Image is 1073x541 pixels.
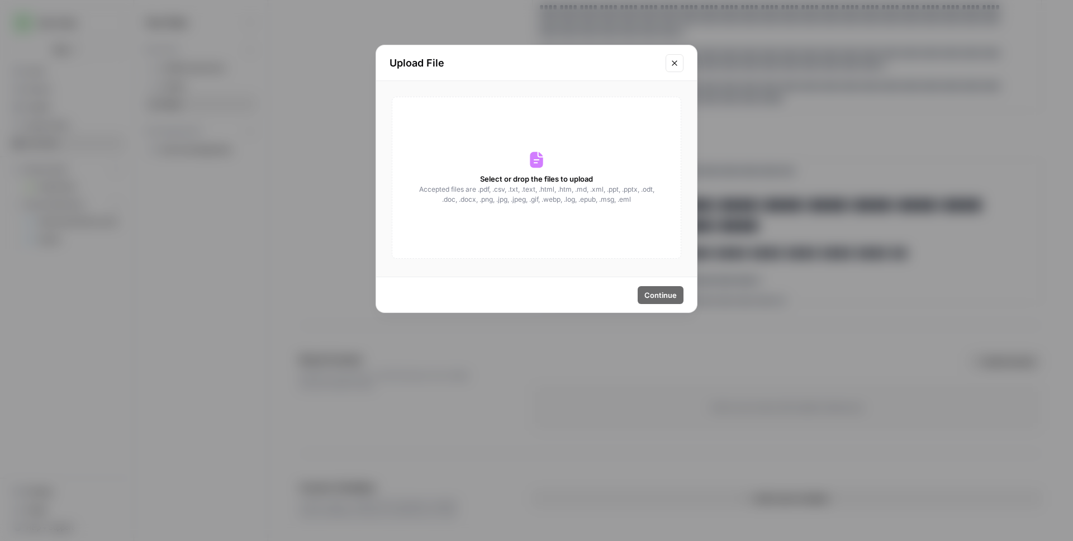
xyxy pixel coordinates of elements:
button: Continue [638,286,683,304]
button: Close modal [666,54,683,72]
span: Accepted files are .pdf, .csv, .txt, .text, .html, .htm, .md, .xml, .ppt, .pptx, .odt, .doc, .doc... [411,184,662,205]
h2: Upload File [390,55,659,71]
span: Select or drop the files to upload [480,173,593,184]
span: Continue [644,290,677,301]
